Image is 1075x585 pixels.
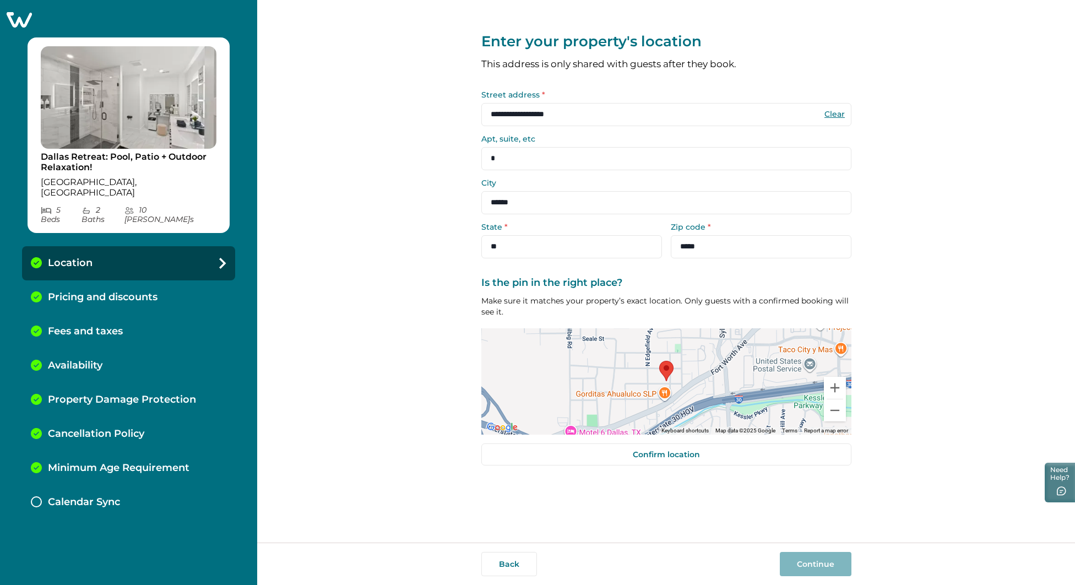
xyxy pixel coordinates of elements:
[41,151,216,173] p: Dallas Retreat: Pool, Patio + Outdoor Relaxation!
[82,205,124,224] p: 2 Bath s
[481,277,845,289] label: Is the pin in the right place?
[48,360,102,372] p: Availability
[41,205,82,224] p: 5 Bed s
[48,496,120,508] p: Calendar Sync
[824,377,846,399] button: Zoom in
[671,223,845,231] label: Zip code
[48,428,144,440] p: Cancellation Policy
[481,179,845,187] label: City
[481,295,851,317] p: Make sure it matches your property’s exact location. Only guests with a confirmed booking will se...
[824,399,846,421] button: Zoom out
[481,33,851,51] p: Enter your property's location
[41,46,216,149] img: propertyImage_Dallas Retreat: Pool, Patio + Outdoor Relaxation!
[48,257,93,269] p: Location
[41,177,216,198] p: [GEOGRAPHIC_DATA], [GEOGRAPHIC_DATA]
[715,427,775,434] span: Map data ©2025 Google
[782,427,797,434] a: Terms (opens in new tab)
[484,420,520,435] img: Google
[124,205,216,224] p: 10 [PERSON_NAME] s
[48,462,189,474] p: Minimum Age Requirement
[804,427,848,434] a: Report a map error
[780,552,851,576] button: Continue
[484,420,520,435] a: Open this area in Google Maps (opens a new window)
[48,394,196,406] p: Property Damage Protection
[481,91,845,99] label: Street address
[481,135,845,143] label: Apt, suite, etc
[824,109,846,119] button: Clear
[661,427,709,435] button: Keyboard shortcuts
[481,443,851,465] button: Confirm location
[481,59,851,69] p: This address is only shared with guests after they book.
[48,291,158,304] p: Pricing and discounts
[481,552,537,576] button: Back
[481,223,655,231] label: State
[48,326,123,338] p: Fees and taxes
